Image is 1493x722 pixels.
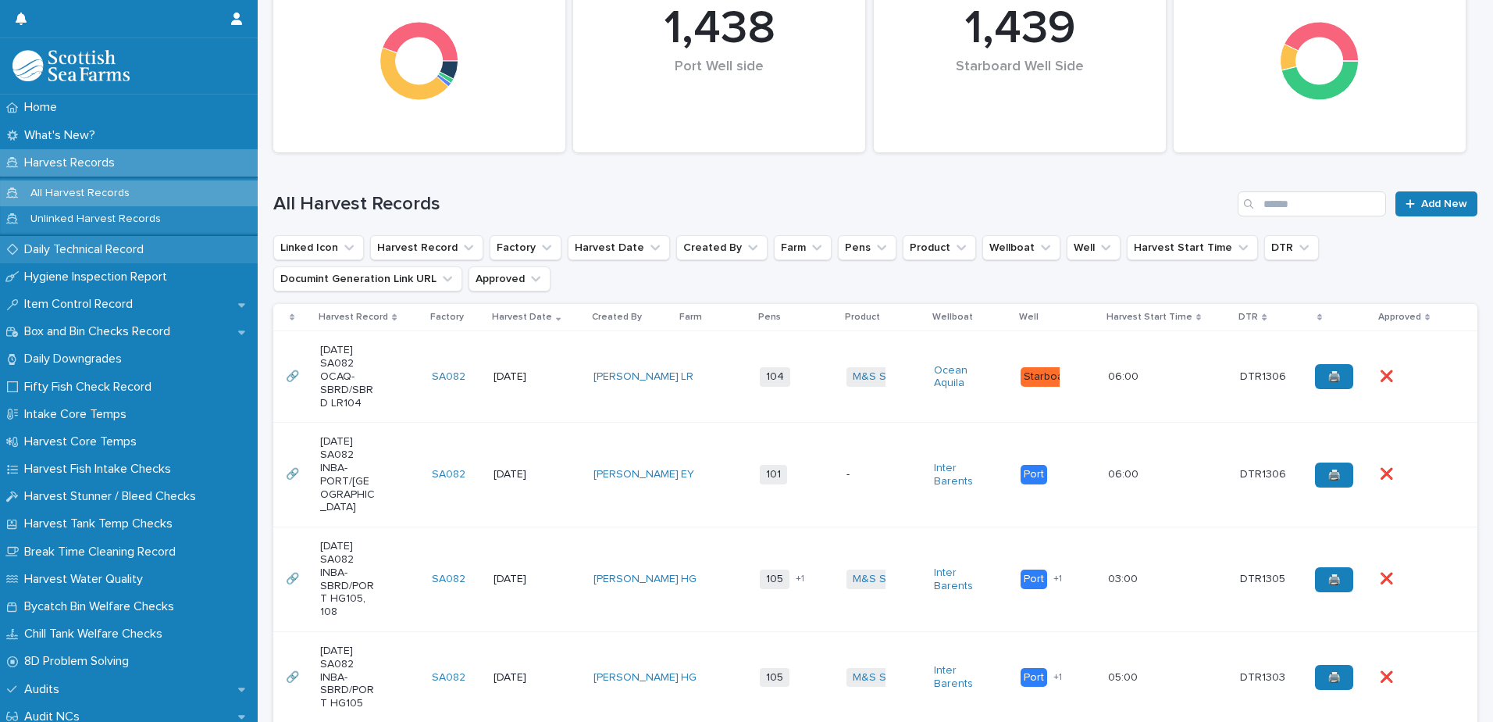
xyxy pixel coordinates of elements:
p: Home [18,100,69,115]
p: Daily Downgrades [18,352,134,366]
p: Chill Tank Welfare Checks [18,627,175,642]
a: 🖨️ [1315,364,1353,389]
p: Break Time Cleaning Record [18,545,188,559]
p: Intake Core Temps [18,407,139,422]
a: M&S Select [853,671,911,684]
button: DTR [1264,235,1319,260]
p: Audits [18,682,72,697]
p: Harvest Records [18,155,127,170]
button: Farm [774,235,832,260]
p: Harvest Fish Intake Checks [18,462,184,477]
p: 🔗 [286,465,302,481]
a: [PERSON_NAME] [593,468,679,481]
p: 06:00 [1108,465,1142,481]
p: Wellboat [932,309,973,326]
p: Daily Technical Record [18,242,156,257]
p: 06:00 [1108,367,1142,384]
p: Bycatch Bin Welfare Checks [18,599,187,614]
p: 🔗 [286,570,302,586]
div: Starboard [1021,367,1077,387]
span: 🖨️ [1327,470,1341,481]
span: Add New [1421,198,1467,209]
a: Inter Barents [934,567,989,593]
button: Well [1067,235,1121,260]
span: 🖨️ [1327,672,1341,683]
button: Harvest Start Time [1127,235,1258,260]
p: [DATE] [494,370,549,384]
button: Factory [490,235,561,260]
button: Harvest Date [568,235,670,260]
p: Well [1019,309,1039,326]
div: Port [1021,570,1047,589]
button: Pens [838,235,896,260]
p: Harvest Date [492,309,552,326]
span: 105 [760,570,789,589]
p: 🔗 [286,367,302,384]
p: 🔗 [286,668,302,684]
p: [DATE] SA082 INBA-SBRD/PORT HG105 [320,645,376,710]
button: Wellboat [982,235,1060,260]
a: 🖨️ [1315,463,1353,488]
a: EY [681,468,694,481]
a: SA082 [432,370,465,384]
div: Starboard Well Side [900,59,1139,108]
p: Product [845,309,880,326]
tr: 🔗🔗 [DATE] SA082 INBA-PORT/[GEOGRAPHIC_DATA]SA082 [DATE][PERSON_NAME] EY 101-Inter Barents Port06:... [273,423,1477,527]
a: SA082 [432,671,465,684]
p: [DATE] [494,573,549,586]
p: Harvest Start Time [1106,309,1192,326]
p: Harvest Tank Temp Checks [18,516,185,531]
p: Fifty Fish Check Record [18,380,164,395]
p: 05:00 [1108,668,1141,684]
span: 104 [760,367,790,387]
button: Approved [469,266,551,291]
button: Linked Icon [273,235,364,260]
p: 03:00 [1108,570,1141,586]
span: 101 [760,465,787,484]
div: Port [1021,668,1047,688]
p: DTR1306 [1240,465,1289,481]
button: Product [903,235,976,260]
a: M&S Select [853,573,911,586]
a: [PERSON_NAME] [593,573,679,586]
p: Item Control Record [18,297,145,312]
input: Search [1238,191,1386,216]
p: Box and Bin Checks Record [18,324,183,339]
p: 8D Problem Solving [18,654,141,669]
p: ❌ [1380,570,1396,586]
p: Harvest Record [319,309,388,326]
a: SA082 [432,468,465,481]
button: Created By [676,235,768,260]
a: [PERSON_NAME] [593,671,679,684]
button: Harvest Record [370,235,483,260]
a: Add New [1395,191,1477,216]
tr: 🔗🔗 [DATE] SA082 OCAQ-SBRD/SBRD LR104SA082 [DATE][PERSON_NAME] LR 104M&S Select Ocean Aquila Starb... [273,331,1477,423]
p: ❌ [1380,465,1396,481]
p: Pens [758,309,781,326]
p: [DATE] SA082 OCAQ-SBRD/SBRD LR104 [320,344,376,409]
h1: All Harvest Records [273,193,1231,216]
p: Created By [592,309,642,326]
a: Inter Barents [934,462,989,488]
div: Port [1021,465,1047,484]
div: 1,439 [900,1,1139,57]
div: 1,438 [600,1,839,57]
p: Unlinked Harvest Records [18,213,173,226]
a: HG [681,573,697,586]
p: Harvest Core Temps [18,434,149,449]
span: 🖨️ [1327,371,1341,382]
p: Farm [679,309,702,326]
p: Hygiene Inspection Report [18,270,180,284]
p: DTR1305 [1240,570,1288,586]
p: Factory [430,309,464,326]
p: [DATE] SA082 INBA-SBRD/PORT HG105, 108 [320,540,376,619]
a: 🖨️ [1315,567,1353,592]
p: DTR [1238,309,1258,326]
a: M&S Select [853,370,911,384]
a: Inter Barents [934,664,989,691]
tr: 🔗🔗 [DATE] SA082 INBA-SBRD/PORT HG105, 108SA082 [DATE][PERSON_NAME] HG 105+1M&S Select Inter Baren... [273,527,1477,632]
p: Harvest Water Quality [18,572,155,587]
p: DTR1306 [1240,367,1289,384]
button: Documint Generation Link URL [273,266,462,291]
p: [DATE] [494,671,549,684]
